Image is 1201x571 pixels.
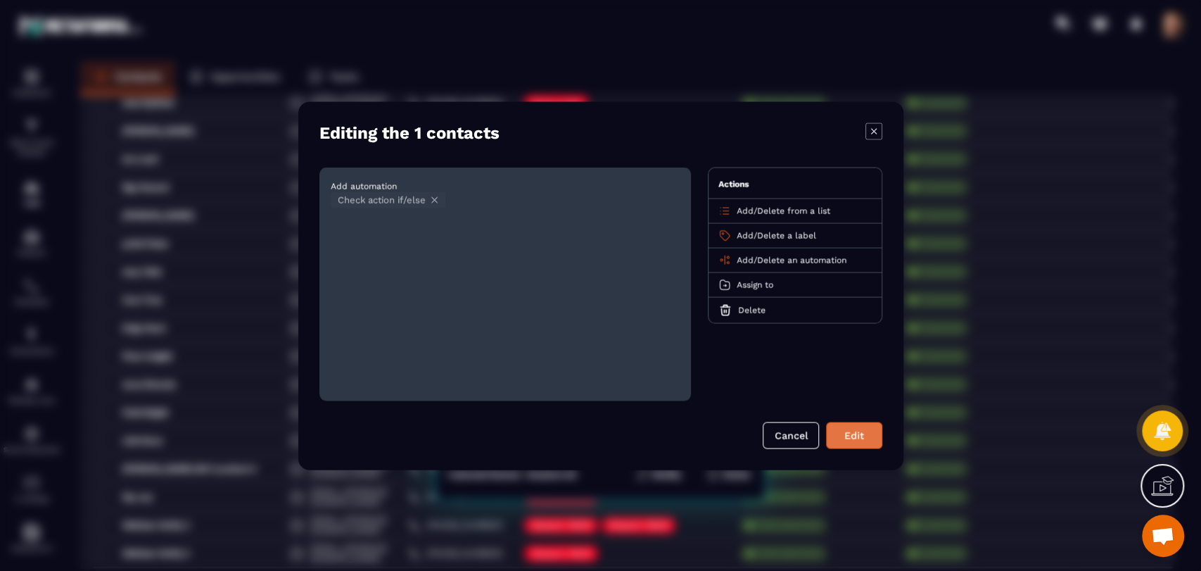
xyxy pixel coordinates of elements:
span: Add automation [331,181,397,191]
span: Delete from a list [757,206,830,215]
span: Add [737,255,754,265]
button: Cancel [763,422,819,448]
h4: Editing the 1 contacts [319,123,500,142]
span: Delete [738,305,765,315]
span: Check action if/else [338,194,426,205]
span: Delete an automation [757,255,846,265]
span: Delete a label [757,230,816,240]
p: / [737,254,846,265]
span: Actions [718,179,749,189]
p: / [737,205,830,216]
button: Edit [826,422,882,448]
p: / [737,230,816,241]
span: Assign to [737,280,773,289]
span: Add [737,230,754,240]
span: Add [737,206,754,215]
div: Mở cuộc trò chuyện [1142,515,1184,557]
